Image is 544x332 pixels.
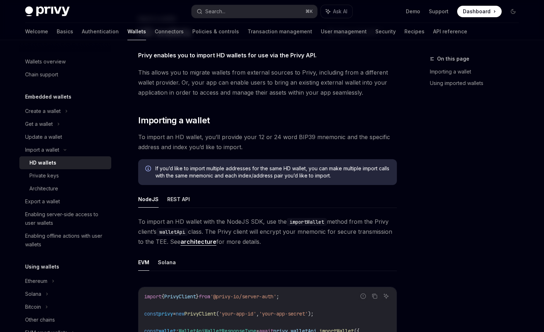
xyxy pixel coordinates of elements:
[180,238,216,246] a: architecture
[404,23,425,40] a: Recipes
[199,293,210,300] span: from
[25,70,58,79] div: Chain support
[164,293,196,300] span: PrivyClient
[82,23,119,40] a: Authentication
[19,208,111,229] a: Enabling server-side access to user wallets
[25,133,62,141] div: Update a wallet
[19,68,111,81] a: Chain support
[19,195,111,208] a: Export a wallet
[19,229,111,251] a: Enabling offline actions with user wallets
[25,303,41,311] div: Bitcoin
[138,67,397,98] span: This allows you to migrate wallets from external sources to Privy, including from a different wal...
[463,8,491,15] span: Dashboard
[144,310,159,317] span: const
[155,23,184,40] a: Connectors
[333,8,347,15] span: Ask AI
[25,23,48,40] a: Welcome
[19,131,111,143] a: Update a wallet
[25,93,71,101] h5: Embedded wallets
[259,310,308,317] span: 'your-app-secret'
[25,210,107,227] div: Enabling server-side access to user wallets
[321,5,352,18] button: Ask AI
[276,293,279,300] span: ;
[406,8,420,15] a: Demo
[156,228,188,236] code: walletApi
[375,23,396,40] a: Security
[25,6,70,16] img: dark logo
[159,310,173,317] span: privy
[184,310,216,317] span: PrivyClient
[29,171,59,180] div: Private keys
[144,293,161,300] span: import
[216,310,219,317] span: (
[248,23,312,40] a: Transaction management
[158,254,176,271] button: Solana
[127,23,146,40] a: Wallets
[370,291,379,301] button: Copy the contents from the code block
[25,232,107,249] div: Enabling offline actions with user wallets
[167,191,190,208] button: REST API
[192,5,317,18] button: Search...⌘K
[210,293,276,300] span: '@privy-io/server-auth'
[287,218,327,226] code: importWallet
[138,115,210,126] span: Importing a wallet
[25,197,60,206] div: Export a wallet
[25,262,59,271] h5: Using wallets
[138,52,316,59] strong: Privy enables you to import HD wallets for use via the Privy API.
[57,23,73,40] a: Basics
[138,217,397,247] span: To import an HD wallet with the NodeJS SDK, use the method from the Privy client’s class. The Pri...
[25,57,66,66] div: Wallets overview
[19,313,111,326] a: Other chains
[176,310,184,317] span: new
[19,55,111,68] a: Wallets overview
[25,277,47,285] div: Ethereum
[256,310,259,317] span: ,
[507,6,519,17] button: Toggle dark mode
[381,291,391,301] button: Ask AI
[205,7,225,16] div: Search...
[358,291,368,301] button: Report incorrect code
[25,107,61,115] div: Create a wallet
[19,156,111,169] a: HD wallets
[430,66,525,77] a: Importing a wallet
[433,23,467,40] a: API reference
[25,290,41,298] div: Solana
[25,316,55,324] div: Other chains
[29,158,56,167] div: HD wallets
[457,6,502,17] a: Dashboard
[437,54,469,63] span: On this page
[305,9,313,14] span: ⌘ K
[138,132,397,152] span: To import an HD wallet, you’ll provide your 12 or 24 word BIP39 mnemonic and the specific address...
[219,310,256,317] span: 'your-app-id'
[321,23,367,40] a: User management
[429,8,449,15] a: Support
[138,254,149,271] button: EVM
[308,310,314,317] span: );
[155,165,390,179] span: If you’d like to import multiple addresses for the same HD wallet, you can make multiple import c...
[430,77,525,89] a: Using imported wallets
[29,184,58,193] div: Architecture
[192,23,239,40] a: Policies & controls
[25,146,59,154] div: Import a wallet
[25,120,53,128] div: Get a wallet
[145,166,153,173] svg: Info
[138,191,159,208] button: NodeJS
[173,310,176,317] span: =
[161,293,164,300] span: {
[196,293,199,300] span: }
[19,169,111,182] a: Private keys
[19,182,111,195] a: Architecture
